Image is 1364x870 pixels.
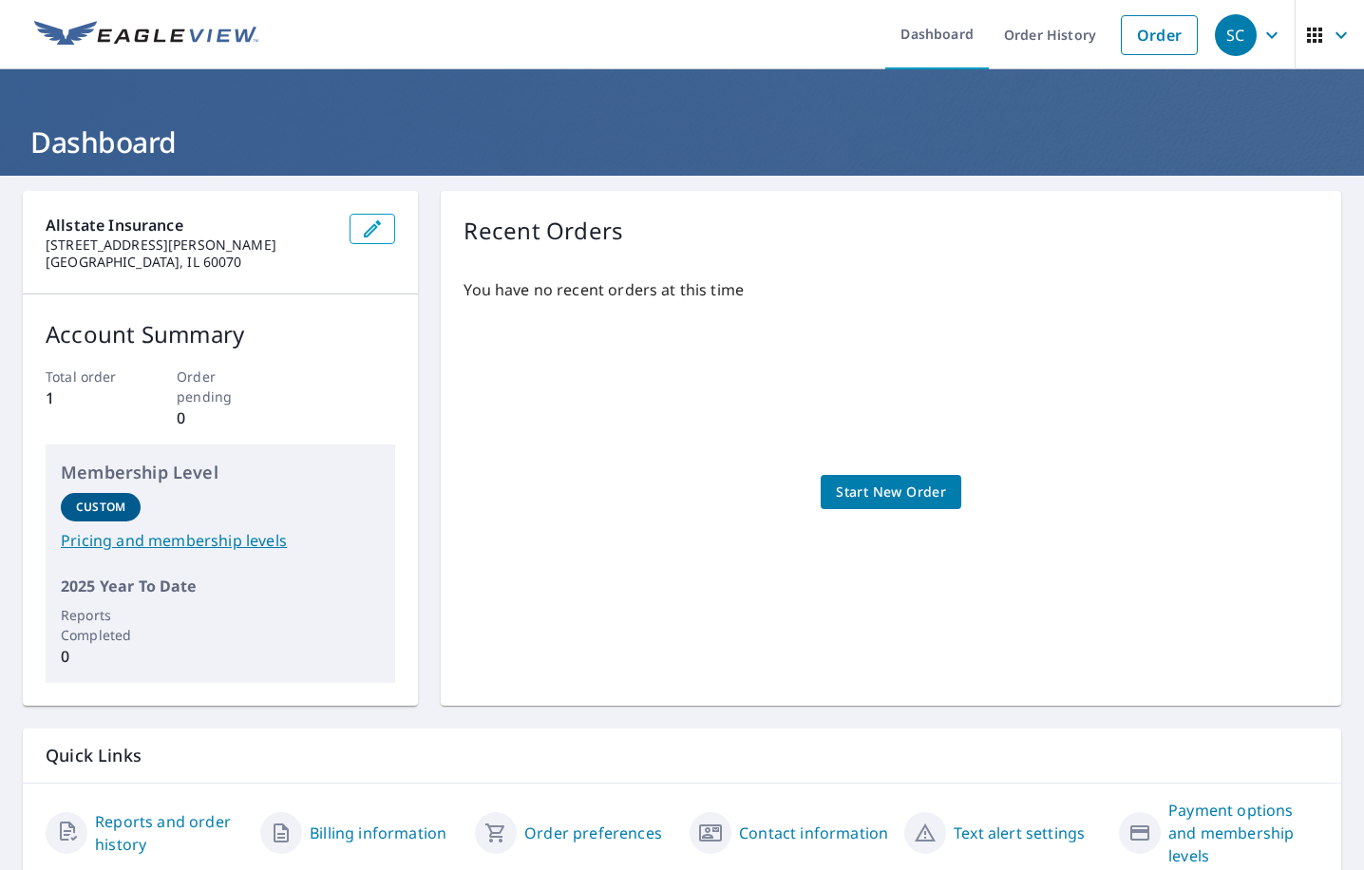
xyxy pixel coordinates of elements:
p: 2025 Year To Date [61,575,380,597]
p: 1 [46,387,133,409]
p: Order pending [177,367,264,407]
a: Contact information [739,822,888,844]
a: Payment options and membership levels [1168,799,1318,867]
p: Reports Completed [61,605,141,645]
p: [STREET_ADDRESS][PERSON_NAME] [46,236,334,254]
div: SC [1215,14,1257,56]
span: Start New Order [836,481,946,504]
a: Order [1121,15,1198,55]
p: Custom [76,499,125,516]
a: Reports and order history [95,810,245,856]
p: 0 [177,407,264,429]
img: EV Logo [34,21,258,49]
p: [GEOGRAPHIC_DATA], IL 60070 [46,254,334,271]
p: Quick Links [46,744,1318,767]
p: Membership Level [61,460,380,485]
p: You have no recent orders at this time [464,278,1318,301]
h1: Dashboard [23,123,1341,161]
a: Order preferences [524,822,662,844]
p: 0 [61,645,141,668]
a: Text alert settings [954,822,1085,844]
p: Total order [46,367,133,387]
a: Start New Order [821,475,961,510]
p: Account Summary [46,317,395,351]
p: Recent Orders [464,214,623,248]
a: Billing information [310,822,446,844]
a: Pricing and membership levels [61,529,380,552]
p: Allstate Insurance [46,214,334,236]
